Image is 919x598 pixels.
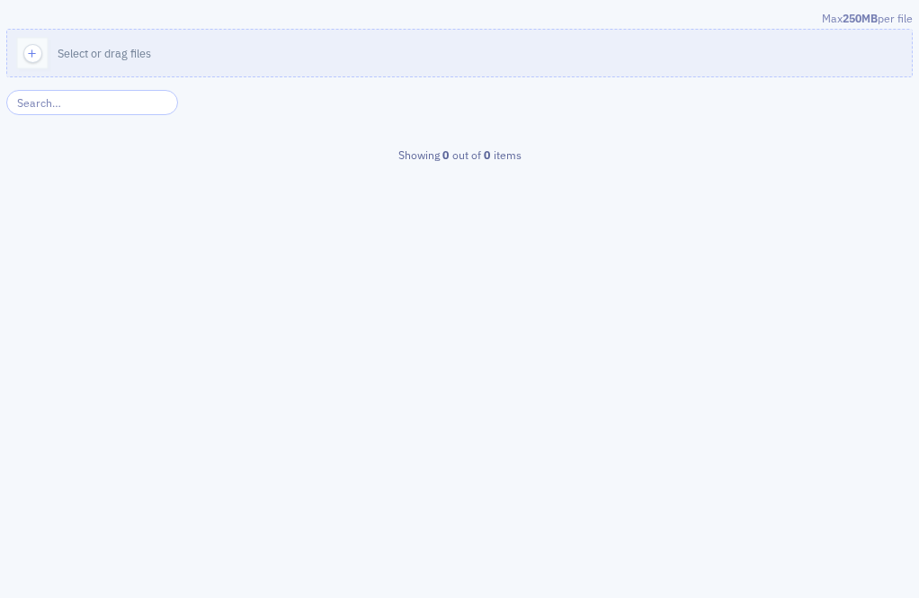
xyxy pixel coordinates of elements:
[843,11,878,25] span: 250MB
[440,147,452,163] strong: 0
[6,90,178,115] input: Search…
[58,46,151,60] span: Select or drag files
[6,147,913,163] div: Showing out of items
[6,29,913,77] button: Select or drag files
[481,147,494,163] strong: 0
[6,10,913,30] div: Max per file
